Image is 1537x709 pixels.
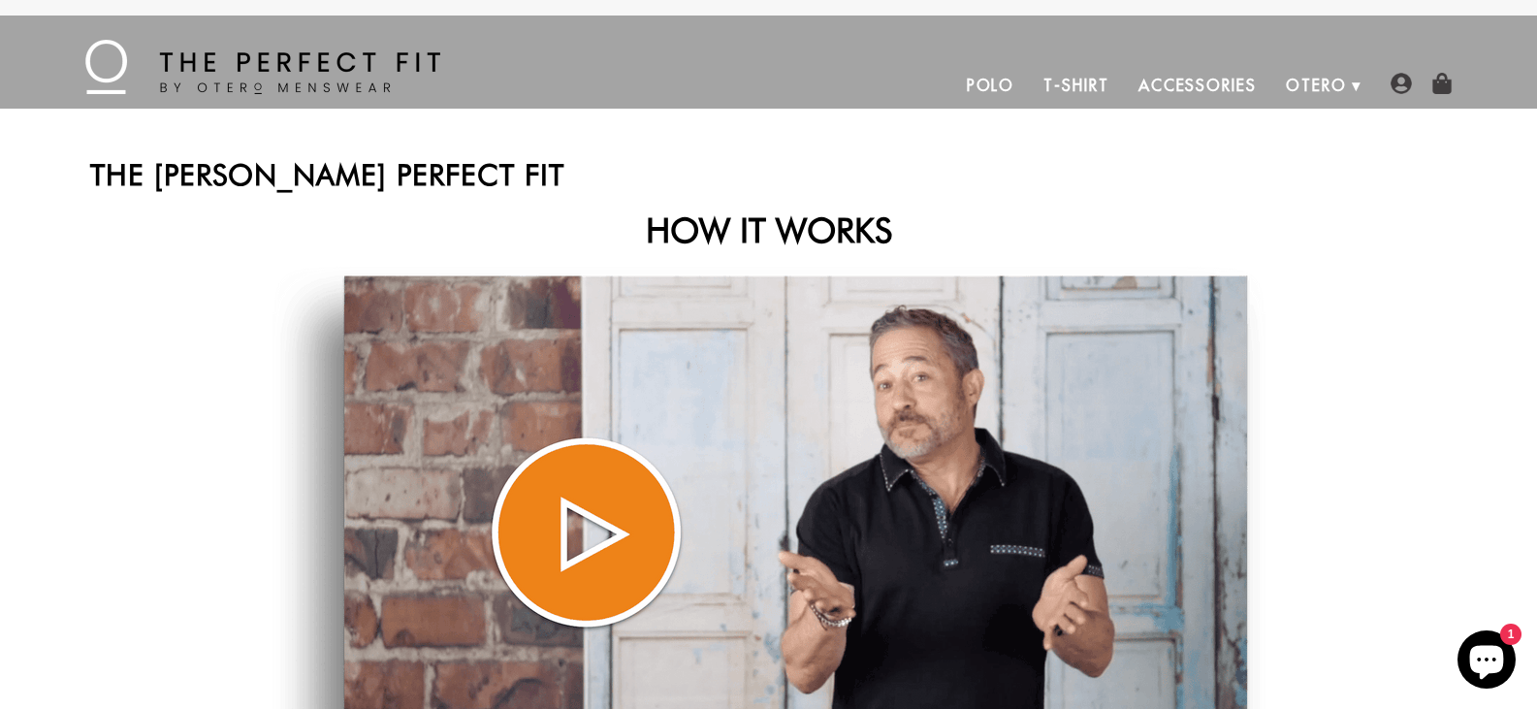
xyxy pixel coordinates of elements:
[1124,62,1271,109] a: Accessories
[85,40,440,94] img: The Perfect Fit - by Otero Menswear - Logo
[90,209,1448,250] h2: How It Works
[1029,62,1123,109] a: T-Shirt
[1452,630,1521,693] inbox-online-store-chat: Shopify online store chat
[1431,73,1453,94] img: shopping-bag-icon.png
[952,62,1030,109] a: Polo
[1271,62,1361,109] a: Otero
[1391,73,1412,94] img: user-account-icon.png
[90,157,1448,192] h2: The [PERSON_NAME] Perfect Fit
